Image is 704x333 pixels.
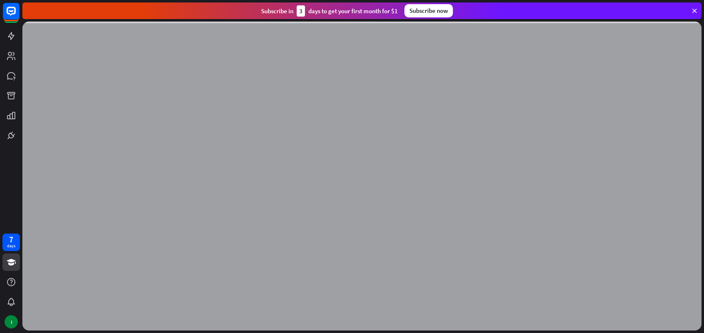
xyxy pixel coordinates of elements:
div: Subscribe now [404,4,453,17]
div: Subscribe in days to get your first month for $1 [261,5,398,17]
div: 3 [297,5,305,17]
a: 7 days [2,234,20,251]
div: I [5,315,18,328]
div: 7 [9,236,13,243]
div: days [7,243,15,249]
